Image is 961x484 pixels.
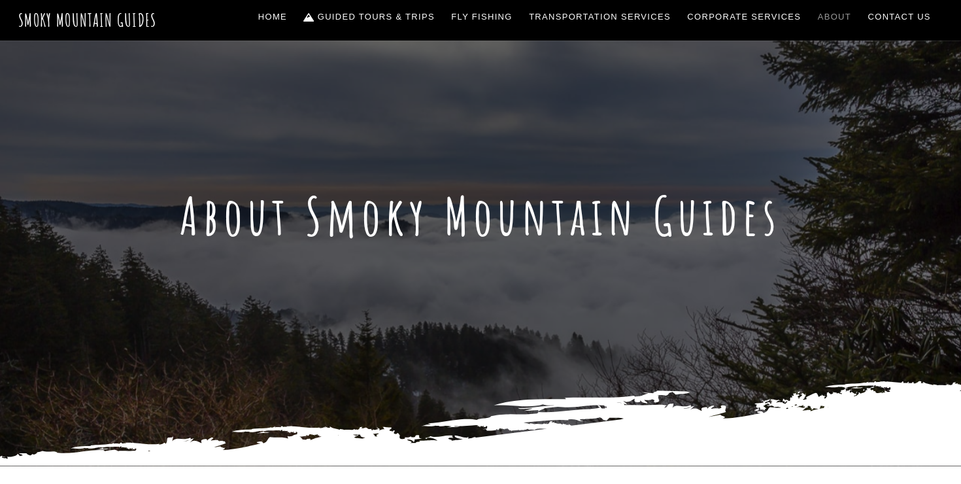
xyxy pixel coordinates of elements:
[683,3,807,31] a: Corporate Services
[813,3,856,31] a: About
[253,3,292,31] a: Home
[299,3,440,31] a: Guided Tours & Trips
[524,3,675,31] a: Transportation Services
[18,9,157,31] a: Smoky Mountain Guides
[447,3,518,31] a: Fly Fishing
[863,3,936,31] a: Contact Us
